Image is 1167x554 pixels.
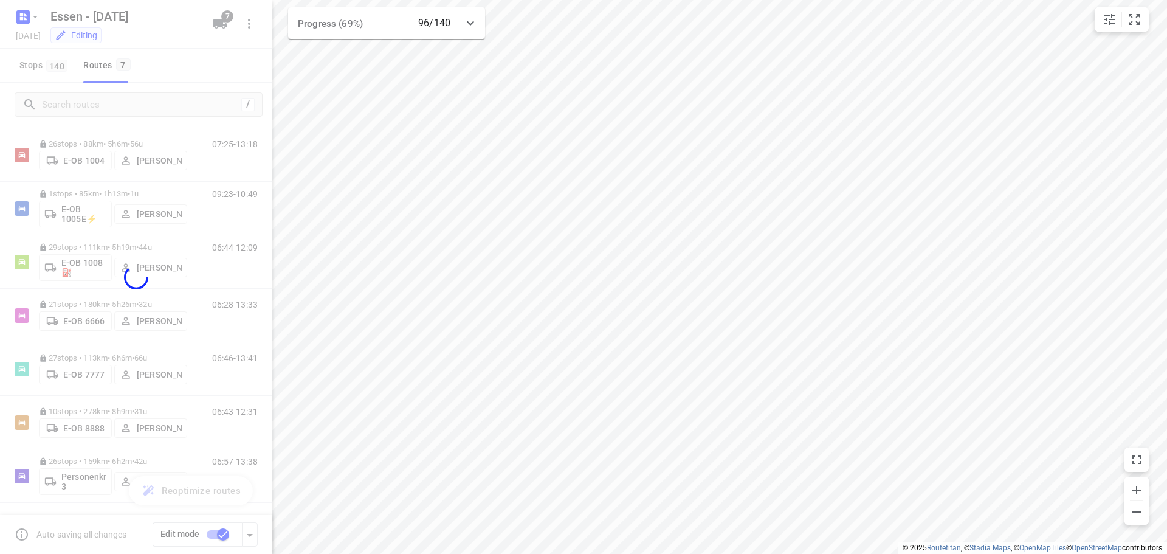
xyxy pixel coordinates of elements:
[1122,7,1146,32] button: Fit zoom
[418,16,450,30] p: 96/140
[1019,544,1066,552] a: OpenMapTiles
[288,7,485,39] div: Progress (69%)96/140
[927,544,961,552] a: Routetitan
[298,18,363,29] span: Progress (69%)
[1072,544,1122,552] a: OpenStreetMap
[969,544,1011,552] a: Stadia Maps
[1097,7,1121,32] button: Map settings
[903,544,1162,552] li: © 2025 , © , © © contributors
[1095,7,1149,32] div: small contained button group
